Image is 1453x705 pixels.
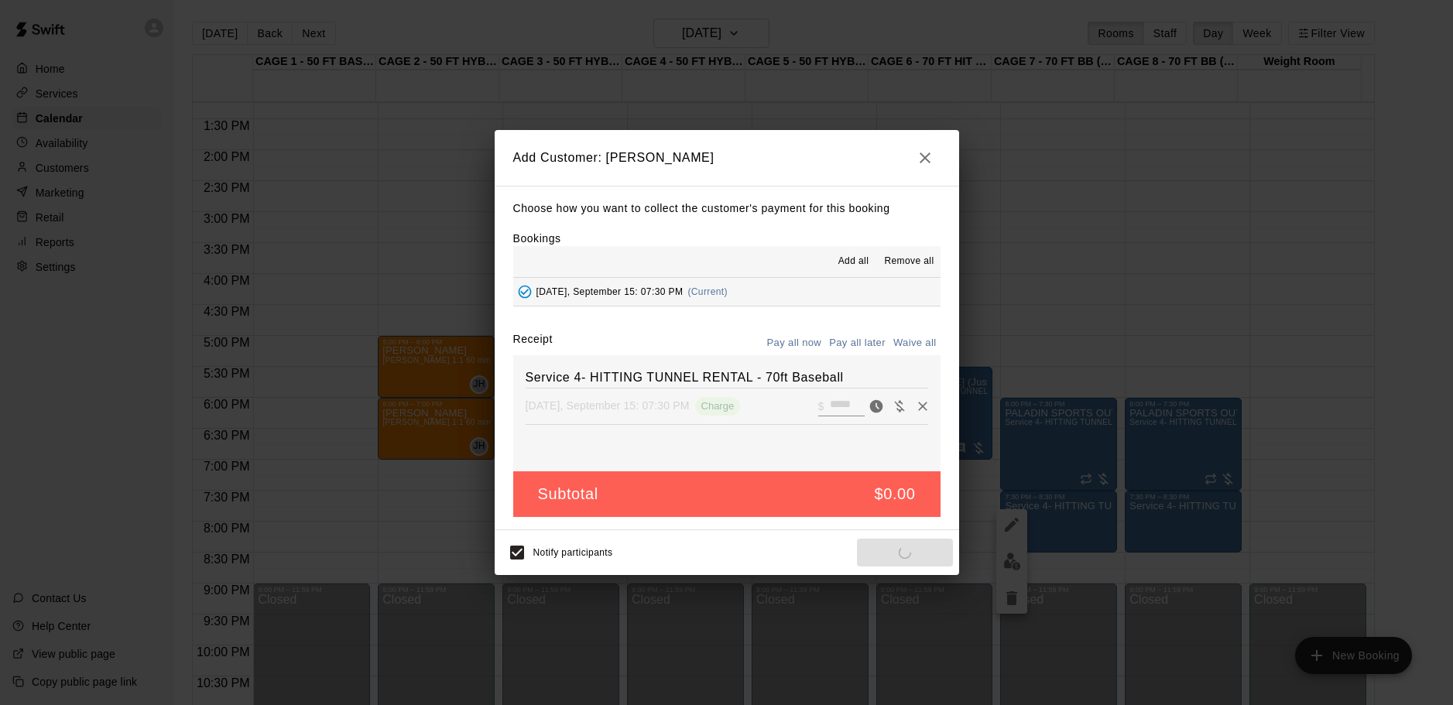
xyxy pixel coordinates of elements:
[513,199,941,218] p: Choose how you want to collect the customer's payment for this booking
[889,331,941,355] button: Waive all
[526,368,928,388] h6: Service 4- HITTING TUNNEL RENTAL - 70ft Baseball
[533,547,613,558] span: Notify participants
[526,398,690,413] p: [DATE], September 15: 07:30 PM
[865,399,888,412] span: Pay now
[513,232,561,245] label: Bookings
[878,249,940,274] button: Remove all
[763,331,826,355] button: Pay all now
[825,331,889,355] button: Pay all later
[495,130,959,186] h2: Add Customer: [PERSON_NAME]
[911,395,934,418] button: Remove
[818,399,824,414] p: $
[513,280,536,303] button: Added - Collect Payment
[828,249,878,274] button: Add all
[687,286,728,297] span: (Current)
[874,484,915,505] h5: $0.00
[838,254,869,269] span: Add all
[888,399,911,412] span: Waive payment
[513,278,941,306] button: Added - Collect Payment[DATE], September 15: 07:30 PM(Current)
[513,331,553,355] label: Receipt
[538,484,598,505] h5: Subtotal
[884,254,934,269] span: Remove all
[536,286,684,297] span: [DATE], September 15: 07:30 PM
